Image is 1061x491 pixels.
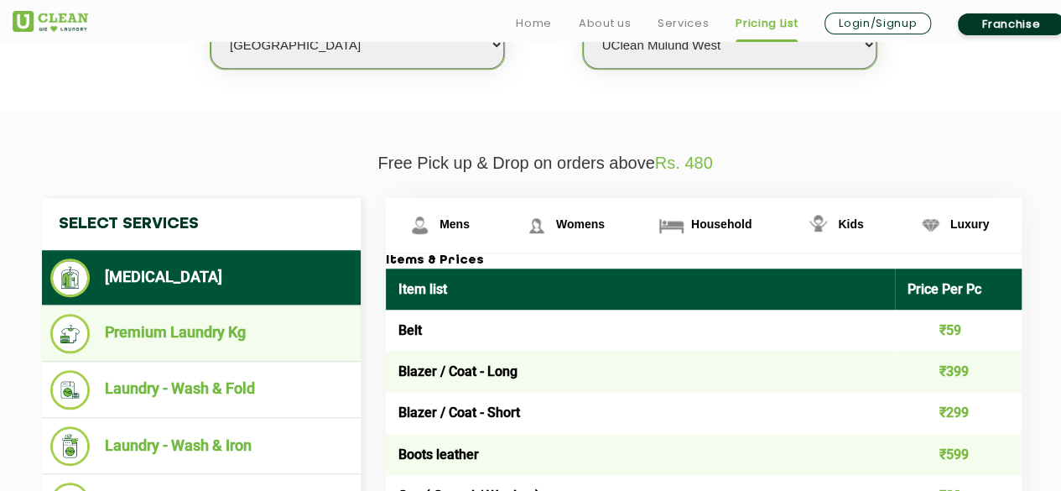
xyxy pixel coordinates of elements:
[655,154,713,172] span: Rs. 480
[13,11,88,32] img: UClean Laundry and Dry Cleaning
[386,392,895,433] td: Blazer / Coat - Short
[50,314,352,353] li: Premium Laundry Kg
[895,310,1022,351] td: ₹59
[50,314,90,353] img: Premium Laundry Kg
[516,13,552,34] a: Home
[895,434,1022,475] td: ₹599
[658,13,709,34] a: Services
[386,434,895,475] td: Boots leather
[386,269,895,310] th: Item list
[50,370,352,410] li: Laundry - Wash & Fold
[824,13,931,34] a: Login/Signup
[386,310,895,351] td: Belt
[405,211,434,240] img: Mens
[50,426,90,466] img: Laundry - Wash & Iron
[895,351,1022,392] td: ₹399
[804,211,833,240] img: Kids
[50,370,90,410] img: Laundry - Wash & Fold
[50,426,352,466] li: Laundry - Wash & Iron
[386,253,1022,269] h3: Items & Prices
[736,13,798,34] a: Pricing List
[522,211,551,240] img: Womens
[50,259,352,297] li: [MEDICAL_DATA]
[386,351,895,392] td: Blazer / Coat - Long
[895,269,1022,310] th: Price Per Pc
[895,392,1022,433] td: ₹299
[950,217,990,231] span: Luxury
[691,217,752,231] span: Household
[916,211,945,240] img: Luxury
[838,217,863,231] span: Kids
[579,13,631,34] a: About us
[657,211,686,240] img: Household
[42,198,361,250] h4: Select Services
[439,217,470,231] span: Mens
[556,217,605,231] span: Womens
[50,259,90,297] img: Dry Cleaning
